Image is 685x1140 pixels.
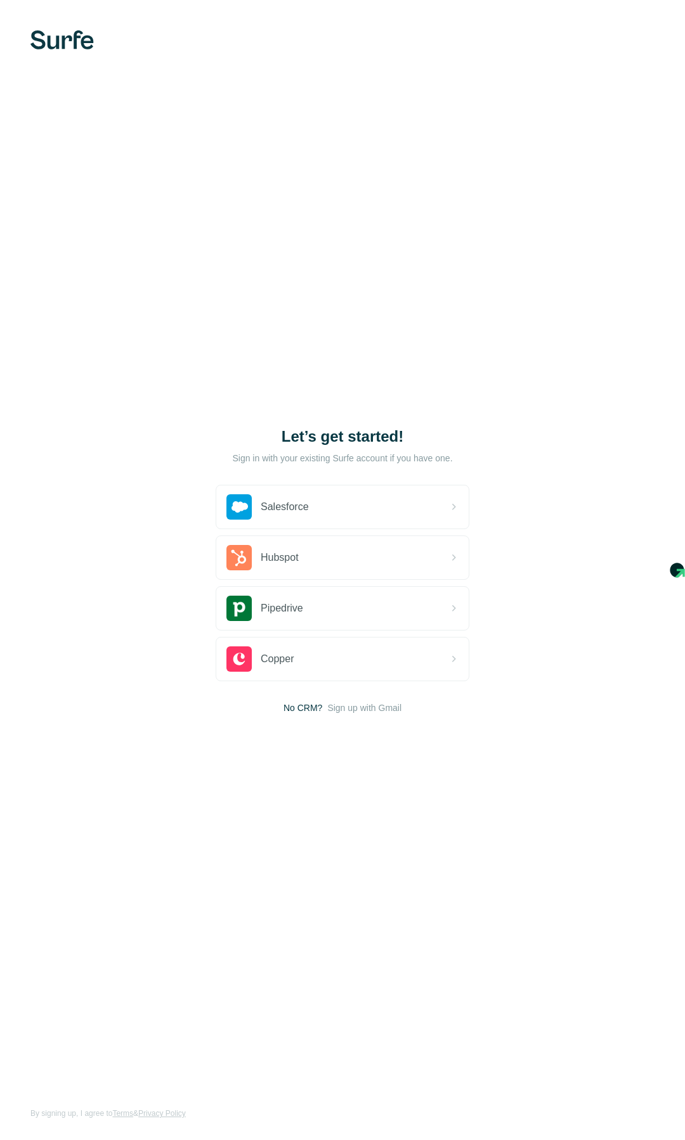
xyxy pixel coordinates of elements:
span: Hubspot [261,550,299,565]
button: Sign up with Gmail [327,701,401,714]
span: No CRM? [284,701,322,714]
h1: Let’s get started! [216,426,469,447]
img: salesforce's logo [226,494,252,520]
img: hubspot's logo [226,545,252,570]
span: By signing up, I agree to & [30,1108,186,1119]
span: Pipedrive [261,601,303,616]
a: Privacy Policy [138,1109,186,1118]
p: Sign in with your existing Surfe account if you have one. [232,452,452,464]
img: Surfe's logo [30,30,94,49]
img: copper's logo [226,646,252,672]
span: Copper [261,651,294,667]
a: Terms [112,1109,133,1118]
span: Salesforce [261,499,309,515]
img: pipedrive's logo [226,596,252,621]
